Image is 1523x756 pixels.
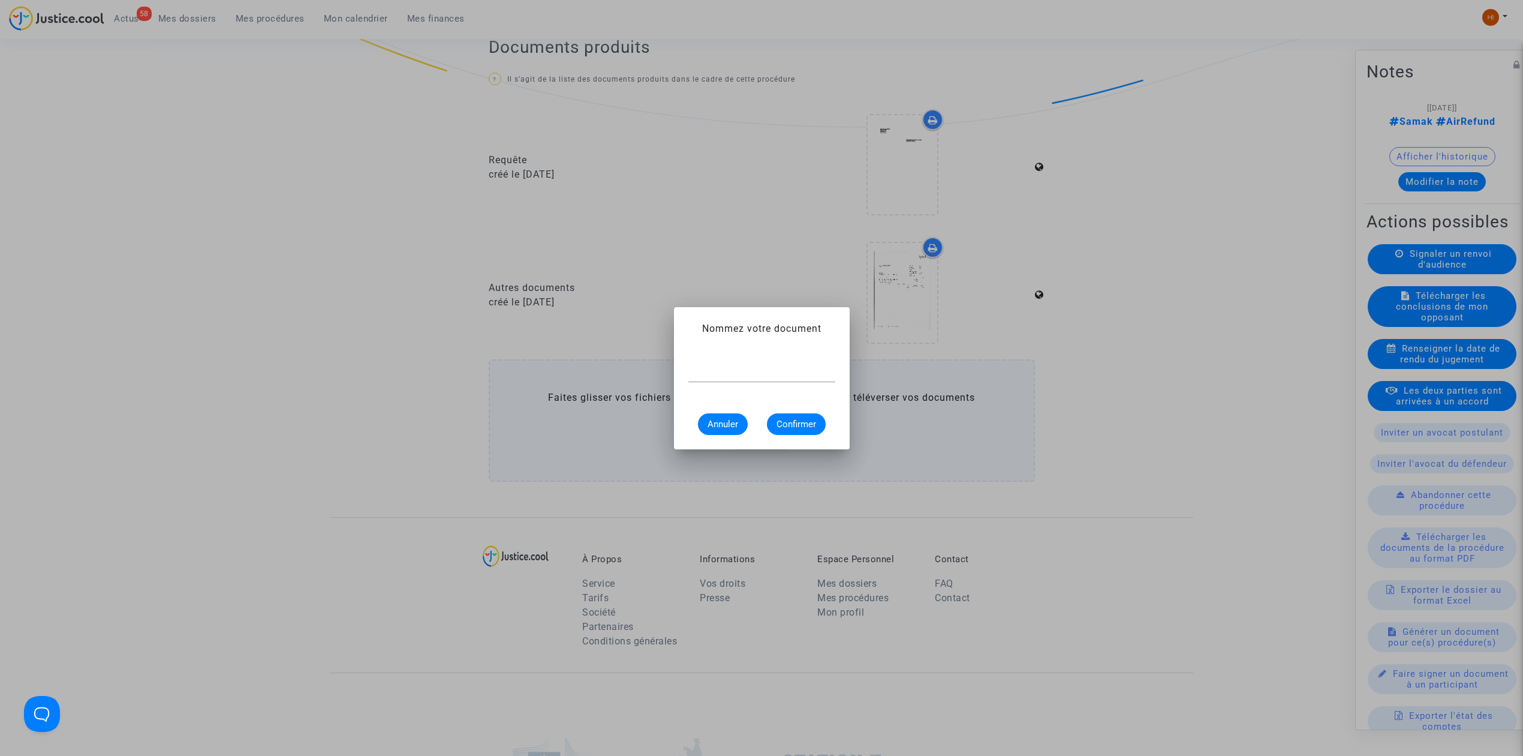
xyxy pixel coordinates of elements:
[24,696,60,732] iframe: Help Scout Beacon - Open
[698,413,748,435] button: Annuler
[702,323,821,334] span: Nommez votre document
[767,413,826,435] button: Confirmer
[708,419,738,430] span: Annuler
[776,419,816,430] span: Confirmer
